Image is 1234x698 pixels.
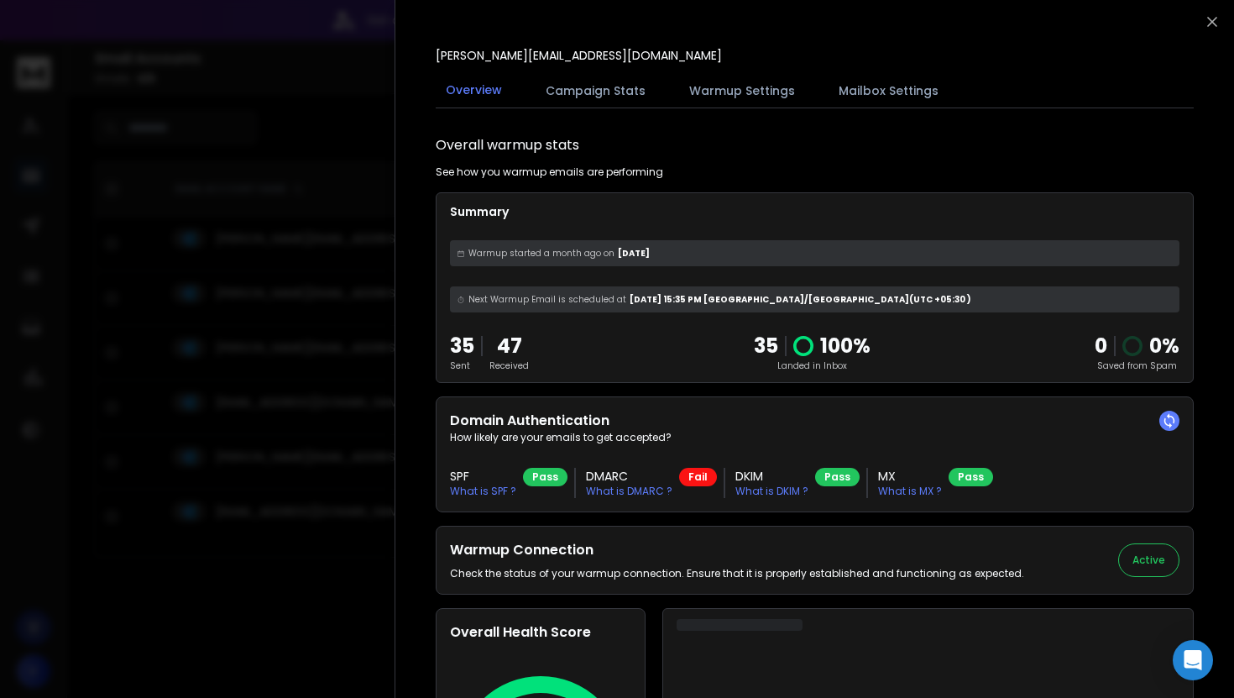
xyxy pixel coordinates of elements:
[829,72,949,109] button: Mailbox Settings
[450,333,474,359] p: 35
[450,622,631,643] h2: Overall Health Score
[586,485,672,498] p: What is DMARC ?
[1095,359,1179,372] p: Saved from Spam
[586,468,672,485] h3: DMARC
[436,71,512,110] button: Overview
[450,359,474,372] p: Sent
[450,411,1179,431] h2: Domain Authentication
[468,293,626,306] span: Next Warmup Email is scheduled at
[450,240,1179,266] div: [DATE]
[450,485,516,498] p: What is SPF ?
[878,468,942,485] h3: MX
[450,468,516,485] h3: SPF
[450,540,1024,560] h2: Warmup Connection
[450,203,1179,220] p: Summary
[436,135,579,155] h1: Overall warmup stats
[489,333,529,359] p: 47
[1118,543,1179,577] button: Active
[949,468,993,486] div: Pass
[536,72,656,109] button: Campaign Stats
[468,247,614,260] span: Warmup started a month ago on
[735,468,808,485] h3: DKIM
[1173,640,1213,680] div: Open Intercom Messenger
[754,359,871,372] p: Landed in Inbox
[878,485,942,498] p: What is MX ?
[523,468,567,486] div: Pass
[450,286,1179,312] div: [DATE] 15:35 PM [GEOGRAPHIC_DATA]/[GEOGRAPHIC_DATA] (UTC +05:30 )
[815,468,860,486] div: Pass
[679,468,717,486] div: Fail
[735,485,808,498] p: What is DKIM ?
[436,165,663,179] p: See how you warmup emails are performing
[679,72,805,109] button: Warmup Settings
[450,431,1179,444] p: How likely are your emails to get accepted?
[1095,332,1107,359] strong: 0
[436,47,722,64] p: [PERSON_NAME][EMAIL_ADDRESS][DOMAIN_NAME]
[754,333,778,359] p: 35
[489,359,529,372] p: Received
[450,567,1024,580] p: Check the status of your warmup connection. Ensure that it is properly established and functionin...
[1149,333,1179,359] p: 0 %
[820,333,871,359] p: 100 %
